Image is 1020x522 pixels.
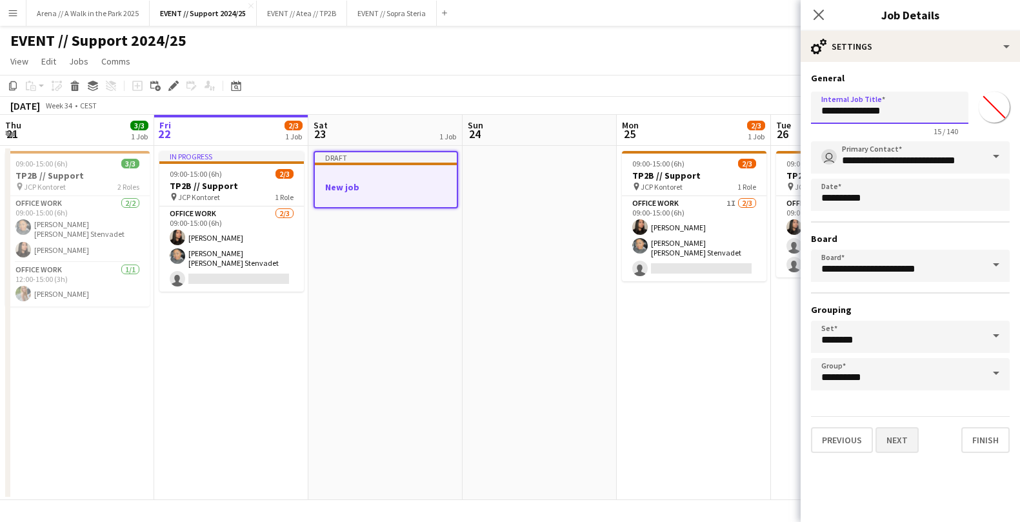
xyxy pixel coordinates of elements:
[632,159,685,168] span: 09:00-15:00 (6h)
[5,151,150,306] app-job-card: 09:00-15:00 (6h)3/3TP2B // Support JCP Kontoret2 RolesOffice work2/209:00-15:00 (6h)[PERSON_NAME]...
[312,126,328,141] span: 23
[159,119,171,131] span: Fri
[101,55,130,67] span: Comms
[748,132,765,141] div: 1 Job
[41,55,56,67] span: Edit
[130,121,148,130] span: 3/3
[36,53,61,70] a: Edit
[801,31,1020,62] div: Settings
[178,192,220,202] span: JCP Kontoret
[157,126,171,141] span: 22
[776,119,791,131] span: Tue
[774,126,791,141] span: 26
[285,121,303,130] span: 2/3
[10,31,186,50] h1: EVENT // Support 2024/25
[121,159,139,168] span: 3/3
[275,169,294,179] span: 2/3
[468,119,483,131] span: Sun
[131,132,148,141] div: 1 Job
[811,233,1010,245] h3: Board
[43,101,75,110] span: Week 34
[439,132,456,141] div: 1 Job
[3,126,21,141] span: 21
[776,196,921,277] app-card-role: Office work2I1/309:00-15:00 (6h)[PERSON_NAME]
[5,53,34,70] a: View
[5,196,150,263] app-card-role: Office work2/209:00-15:00 (6h)[PERSON_NAME] [PERSON_NAME] Stenvadet[PERSON_NAME]
[26,1,150,26] button: Arena // A Walk in the Park 2025
[923,126,968,136] span: 15 / 140
[811,304,1010,316] h3: Grouping
[315,181,457,193] h3: New job
[96,53,135,70] a: Comms
[80,101,97,110] div: CEST
[622,151,766,281] app-job-card: 09:00-15:00 (6h)2/3TP2B // Support JCP Kontoret1 RoleOffice work1I2/309:00-15:00 (6h)[PERSON_NAME...
[776,151,921,277] app-job-card: 09:00-15:00 (6h)1/3TP2B // Support JCP Kontoret1 RoleOffice work2I1/309:00-15:00 (6h)[PERSON_NAME]
[747,121,765,130] span: 2/3
[347,1,437,26] button: EVENT // Sopra Steria
[159,151,304,292] app-job-card: In progress09:00-15:00 (6h)2/3TP2B // Support JCP Kontoret1 RoleOffice work2/309:00-15:00 (6h)[PE...
[776,170,921,181] h3: TP2B // Support
[622,196,766,281] app-card-role: Office work1I2/309:00-15:00 (6h)[PERSON_NAME][PERSON_NAME] [PERSON_NAME] Stenvadet
[811,427,873,453] button: Previous
[15,159,68,168] span: 09:00-15:00 (6h)
[315,152,457,163] div: Draft
[159,206,304,292] app-card-role: Office work2/309:00-15:00 (6h)[PERSON_NAME][PERSON_NAME] [PERSON_NAME] Stenvadet
[622,119,639,131] span: Mon
[64,53,94,70] a: Jobs
[811,72,1010,84] h3: General
[314,119,328,131] span: Sat
[314,151,458,208] app-job-card: DraftNew job
[875,427,919,453] button: Next
[159,180,304,192] h3: TP2B // Support
[69,55,88,67] span: Jobs
[150,1,257,26] button: EVENT // Support 2024/25
[257,1,347,26] button: EVENT // Atea // TP2B
[117,182,139,192] span: 2 Roles
[786,159,839,168] span: 09:00-15:00 (6h)
[275,192,294,202] span: 1 Role
[10,99,40,112] div: [DATE]
[10,55,28,67] span: View
[738,159,756,168] span: 2/3
[737,182,756,192] span: 1 Role
[5,170,150,181] h3: TP2B // Support
[620,126,639,141] span: 25
[466,126,483,141] span: 24
[5,119,21,131] span: Thu
[641,182,683,192] span: JCP Kontoret
[801,6,1020,23] h3: Job Details
[24,182,66,192] span: JCP Kontoret
[170,169,222,179] span: 09:00-15:00 (6h)
[159,151,304,161] div: In progress
[622,170,766,181] h3: TP2B // Support
[285,132,302,141] div: 1 Job
[961,427,1010,453] button: Finish
[795,182,837,192] span: JCP Kontoret
[5,263,150,306] app-card-role: Office work1/112:00-15:00 (3h)[PERSON_NAME]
